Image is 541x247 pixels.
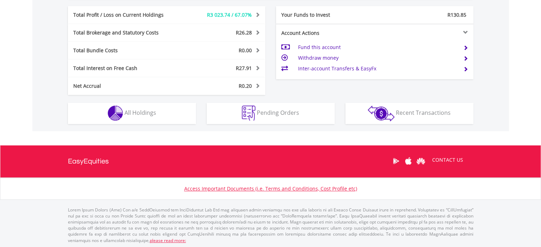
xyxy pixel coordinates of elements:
a: Huawei [415,150,427,172]
button: Recent Transactions [345,103,473,124]
a: EasyEquities [68,145,109,177]
img: pending_instructions-wht.png [242,106,255,121]
a: please read more: [150,237,186,243]
span: Recent Transactions [396,109,451,117]
button: Pending Orders [207,103,335,124]
span: R130.85 [447,11,466,18]
a: Access Important Documents (i.e. Terms and Conditions, Cost Profile etc) [184,185,357,192]
a: CONTACT US [427,150,468,170]
span: All Holdings [124,109,156,117]
span: R27.91 [236,65,252,71]
div: Total Interest on Free Cash [68,65,183,72]
span: R0.20 [239,82,252,89]
span: R3 023.74 / 67.07% [207,11,252,18]
td: Inter-account Transfers & EasyFx [298,63,457,74]
span: R26.28 [236,29,252,36]
button: All Holdings [68,103,196,124]
div: Total Bundle Costs [68,47,183,54]
span: Pending Orders [257,109,299,117]
span: R0.00 [239,47,252,54]
div: Your Funds to Invest [276,11,375,18]
p: Lorem Ipsum Dolors (Ame) Con a/e SeddOeiusmod tem InciDiduntut Lab Etd mag aliquaen admin veniamq... [68,207,473,243]
a: Apple [402,150,415,172]
div: Total Profit / Loss on Current Holdings [68,11,183,18]
td: Withdraw money [298,53,457,63]
img: transactions-zar-wht.png [368,106,394,121]
div: Account Actions [276,29,375,37]
img: holdings-wht.png [108,106,123,121]
div: Net Accrual [68,82,183,90]
a: Google Play [390,150,402,172]
div: Total Brokerage and Statutory Costs [68,29,183,36]
td: Fund this account [298,42,457,53]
